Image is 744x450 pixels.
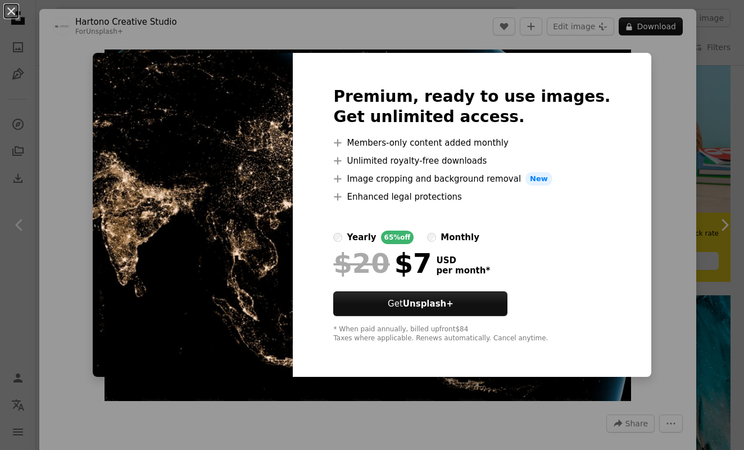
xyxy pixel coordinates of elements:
[347,231,376,244] div: yearly
[441,231,479,244] div: monthly
[333,136,610,150] li: Members-only content added monthly
[427,233,436,242] input: monthly
[333,249,389,278] span: $20
[333,233,342,242] input: yearly65%off
[333,190,610,204] li: Enhanced legal protections
[333,291,507,316] button: GetUnsplash+
[436,265,490,276] span: per month *
[333,87,610,127] h2: Premium, ready to use images. Get unlimited access.
[403,299,453,309] strong: Unsplash+
[333,172,610,186] li: Image cropping and background removal
[333,325,610,343] div: * When paid annually, billed upfront $84 Taxes where applicable. Renews automatically. Cancel any...
[436,255,490,265] span: USD
[333,154,610,168] li: Unlimited royalty-free downloads
[381,231,414,244] div: 65% off
[93,53,293,377] img: premium_photo-1712254285399-f5f181730830
[525,172,552,186] span: New
[333,249,432,278] div: $7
